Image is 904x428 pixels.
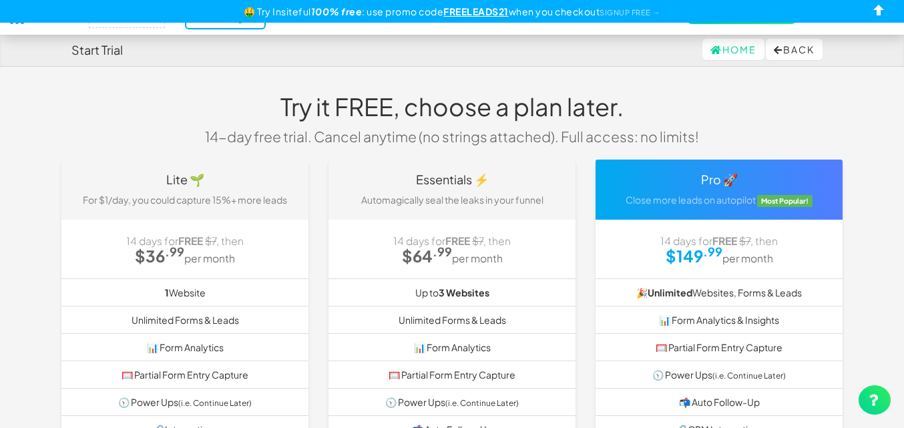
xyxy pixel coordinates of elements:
[443,5,509,17] u: FREELEADS21
[311,5,363,17] b: 100% free
[165,244,184,259] sup: .99
[757,195,813,207] span: Most Popular!
[61,361,308,389] li: 🥅 Partial Form Entry Capture
[338,173,566,186] h4: Essentials ⚡
[712,371,786,381] small: (i.e. Continue Later)
[195,93,709,120] h1: Try it FREE, choose a plan later.
[648,286,692,298] strong: Unlimited
[596,361,843,389] li: 🕥 Power Ups
[666,246,722,266] strong: $149
[205,234,216,247] strike: $7
[712,234,737,247] strong: FREE
[71,173,298,186] h4: Lite 🌱
[402,246,452,266] strong: $64
[126,234,244,247] span: 14 days for , then
[596,306,843,334] li: 📊 Form Analytics & Insights
[722,252,773,264] small: per month
[433,244,452,259] sup: .99
[328,361,576,389] li: 🥅 Partial Form Entry Capture
[328,333,576,361] li: 📊 Form Analytics
[626,194,756,206] span: Close more leads on autopilot
[328,388,576,416] li: 🕥 Power Ups
[61,333,308,361] li: 📊 Form Analytics
[606,173,833,186] h4: Pro 🚀
[178,234,203,247] strong: FREE
[393,234,511,247] span: 14 days for , then
[445,234,470,247] strong: FREE
[61,306,308,334] li: Unlimited Forms & Leads
[703,244,722,259] sup: .99
[596,388,843,416] li: 📬 Auto Follow-Up
[165,286,169,298] b: 1
[472,234,483,247] strike: $7
[596,278,843,306] li: 🎉 Websites, Forms & Leads
[660,234,778,247] span: 14 days for , then
[766,39,823,60] button: Back
[452,252,503,264] small: per month
[178,398,252,408] small: (i.e. Continue Later)
[739,234,750,247] strike: $7
[600,8,660,17] a: SIGNUP FREE →
[596,333,843,361] li: 🥅 Partial Form Entry Capture
[71,43,123,57] h4: Start Trial
[702,39,764,60] a: Home
[71,193,298,206] p: For $1/day, you could capture 15%+ more leads
[61,278,308,306] li: Website
[439,286,489,298] b: 3 Websites
[338,193,566,206] p: Automagically seal the leaks in your funnel
[328,278,576,306] li: Up to
[445,398,519,408] small: (i.e. Continue Later)
[184,252,235,264] small: per month
[195,127,709,146] p: 14-day free trial. Cancel anytime (no strings attached). Full access: no limits!
[328,306,576,334] li: Unlimited Forms & Leads
[61,388,308,416] li: 🕥 Power Ups
[135,246,184,266] strong: $36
